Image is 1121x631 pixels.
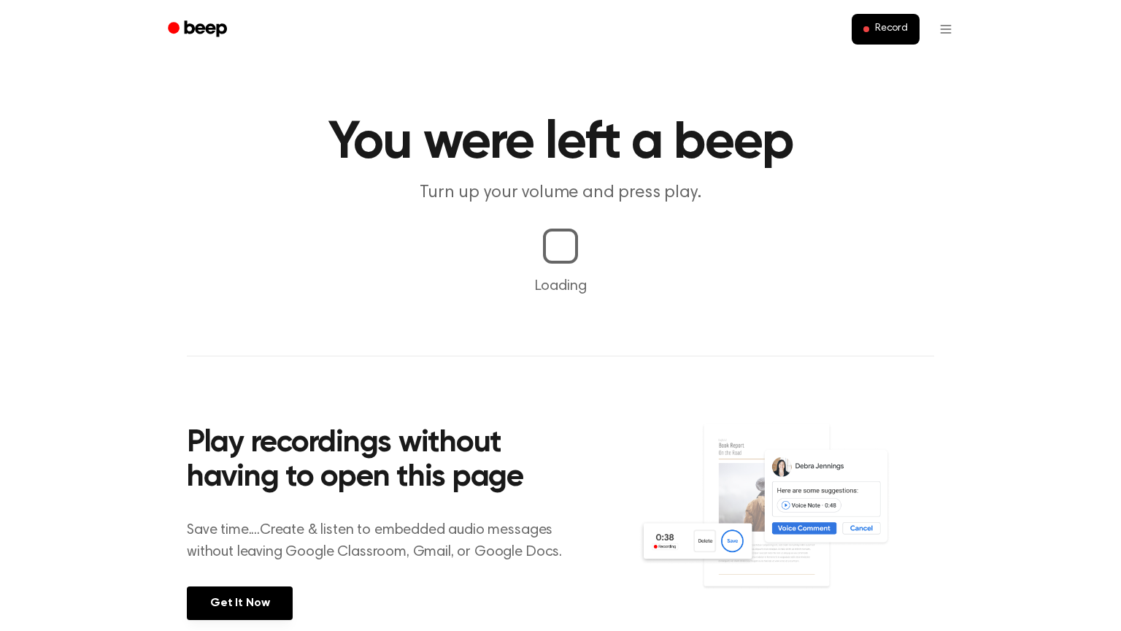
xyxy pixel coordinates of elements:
[280,181,841,205] p: Turn up your volume and press play.
[875,23,908,36] span: Record
[639,422,934,619] img: Voice Comments on Docs and Recording Widget
[187,586,293,620] a: Get It Now
[18,275,1103,297] p: Loading
[187,519,580,563] p: Save time....Create & listen to embedded audio messages without leaving Google Classroom, Gmail, ...
[928,12,963,47] button: Open menu
[852,14,920,45] button: Record
[187,427,580,496] h2: Play recordings without having to open this page
[158,15,240,44] a: Beep
[187,117,934,169] h1: You were left a beep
